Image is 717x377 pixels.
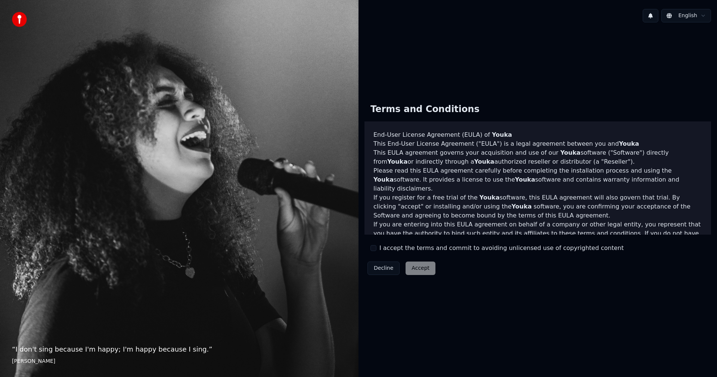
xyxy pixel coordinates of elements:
[560,149,580,156] span: Youka
[512,203,532,210] span: Youka
[12,358,347,365] footer: [PERSON_NAME]
[474,158,494,165] span: Youka
[12,12,27,27] img: youka
[373,220,702,256] p: If you are entering into this EULA agreement on behalf of a company or other legal entity, you re...
[373,148,702,166] p: This EULA agreement governs your acquisition and use of our software ("Software") directly from o...
[619,140,639,147] span: Youka
[12,344,347,355] p: “ I don't sing because I'm happy; I'm happy because I sing. ”
[515,176,535,183] span: Youka
[373,166,702,193] p: Please read this EULA agreement carefully before completing the installation process and using th...
[373,130,702,139] h3: End-User License Agreement (EULA) of
[373,139,702,148] p: This End-User License Agreement ("EULA") is a legal agreement between you and
[367,262,400,275] button: Decline
[373,176,394,183] span: Youka
[364,98,485,121] div: Terms and Conditions
[492,131,512,138] span: Youka
[379,244,624,253] label: I accept the terms and commit to avoiding unlicensed use of copyrighted content
[387,158,407,165] span: Youka
[373,193,702,220] p: If you register for a free trial of the software, this EULA agreement will also govern that trial...
[479,194,500,201] span: Youka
